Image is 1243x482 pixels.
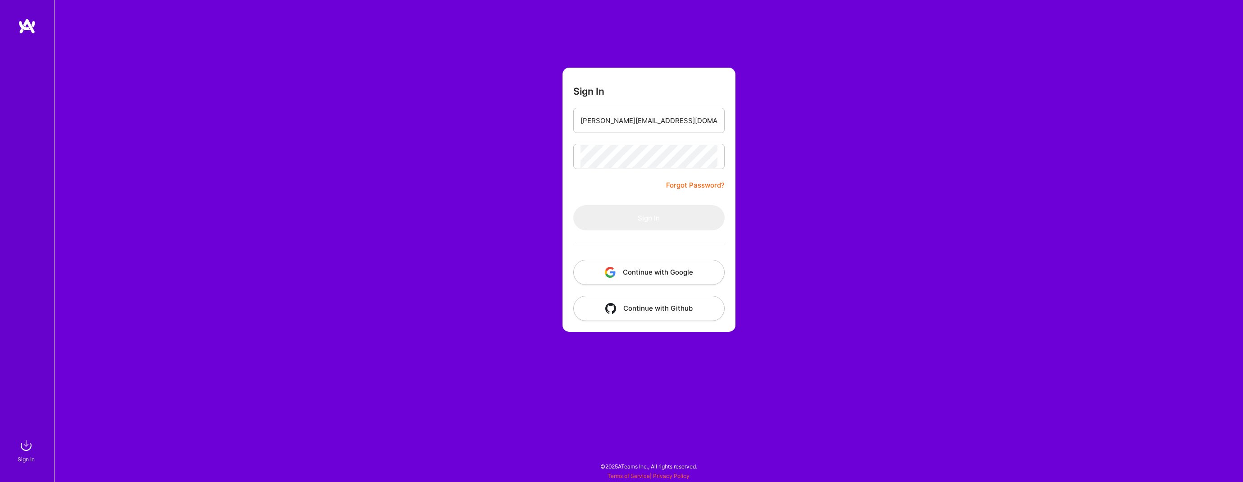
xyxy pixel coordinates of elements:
img: sign in [17,436,35,454]
img: icon [605,303,616,314]
button: Sign In [573,205,725,230]
h3: Sign In [573,86,604,97]
span: | [608,473,690,479]
input: Email... [581,109,717,132]
div: Sign In [18,454,35,464]
a: Privacy Policy [653,473,690,479]
a: Forgot Password? [666,180,725,191]
a: sign inSign In [19,436,35,464]
div: © 2025 ATeams Inc., All rights reserved. [54,455,1243,477]
button: Continue with Google [573,260,725,285]
img: icon [605,267,616,278]
a: Terms of Service [608,473,650,479]
img: logo [18,18,36,34]
button: Continue with Github [573,296,725,321]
